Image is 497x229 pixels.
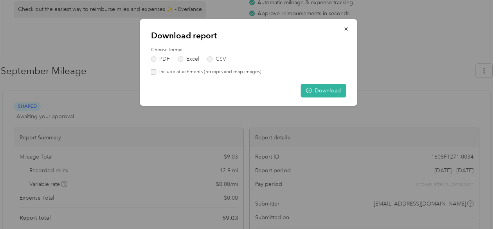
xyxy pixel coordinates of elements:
[151,30,346,41] p: Download report
[151,47,346,54] label: Choose format
[301,84,346,97] button: Download
[207,56,226,62] label: CSV
[157,69,261,76] label: Include attachments (receipts and map images)
[178,56,199,62] label: Excel
[151,56,170,62] label: PDF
